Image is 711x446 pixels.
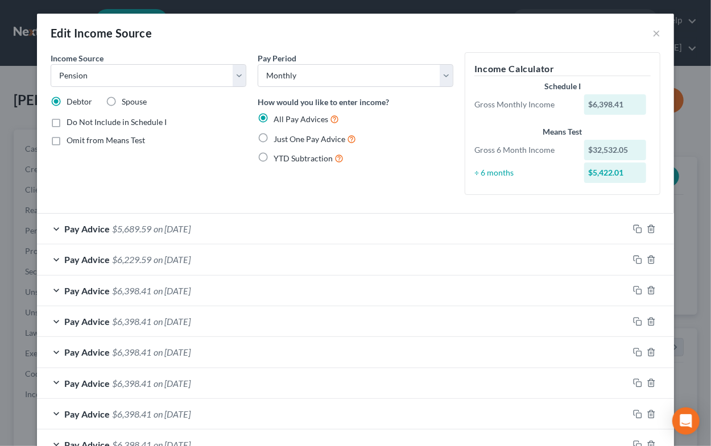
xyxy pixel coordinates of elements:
[274,134,345,144] span: Just One Pay Advice
[154,409,191,419] span: on [DATE]
[64,254,110,265] span: Pay Advice
[154,254,191,265] span: on [DATE]
[51,25,152,41] div: Edit Income Source
[112,316,151,327] span: $6,398.41
[64,223,110,234] span: Pay Advice
[584,140,647,160] div: $32,532.05
[112,285,151,296] span: $6,398.41
[112,223,151,234] span: $5,689.59
[112,254,151,265] span: $6,229.59
[154,223,191,234] span: on [DATE]
[154,316,191,327] span: on [DATE]
[469,144,578,156] div: Gross 6 Month Income
[64,347,110,357] span: Pay Advice
[64,409,110,419] span: Pay Advice
[652,26,660,40] button: ×
[474,62,651,76] h5: Income Calculator
[672,407,700,435] div: Open Intercom Messenger
[64,285,110,296] span: Pay Advice
[64,378,110,389] span: Pay Advice
[154,378,191,389] span: on [DATE]
[584,162,647,183] div: $5,422.01
[112,378,151,389] span: $6,398.41
[258,52,296,64] label: Pay Period
[469,99,578,110] div: Gross Monthly Income
[67,97,92,106] span: Debtor
[274,114,328,124] span: All Pay Advices
[112,409,151,419] span: $6,398.41
[154,285,191,296] span: on [DATE]
[67,117,167,127] span: Do Not Include in Schedule I
[469,167,578,178] div: ÷ 6 months
[51,53,104,63] span: Income Source
[274,153,333,163] span: YTD Subtraction
[112,347,151,357] span: $6,398.41
[64,316,110,327] span: Pay Advice
[258,96,389,108] label: How would you like to enter income?
[154,347,191,357] span: on [DATE]
[474,81,651,92] div: Schedule I
[474,126,651,137] div: Means Test
[122,97,147,106] span: Spouse
[584,94,647,115] div: $6,398.41
[67,135,145,145] span: Omit from Means Test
